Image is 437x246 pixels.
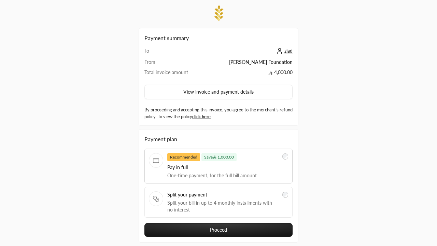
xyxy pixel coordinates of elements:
[144,47,205,59] td: To
[201,153,237,161] span: Save 1,000.00
[282,153,288,160] input: RecommendedSave 1,000.00Pay in fullOne-time payment, for the full bill amount
[205,59,293,69] td: [PERSON_NAME] Foundation
[167,164,278,171] span: Pay in full
[167,200,278,213] span: Split your bill in up to 4 monthly installments with no interest
[167,172,278,179] span: One-time payment, for the full bill amount
[167,191,278,198] span: Split your payment
[144,59,205,69] td: From
[192,114,211,119] a: click here
[144,135,293,143] div: Payment plan
[275,48,293,54] a: ziad
[144,69,205,79] td: Total invoice amount
[212,4,225,23] img: Company Logo
[282,192,288,198] input: Split your paymentSplit your bill in up to 4 monthly installments with no interest
[144,85,293,99] button: View invoice and payment details
[144,107,293,120] label: By proceeding and accepting this invoice, you agree to the merchant’s refund policy. To view the ...
[284,48,293,54] span: ziad
[144,223,293,237] button: Proceed
[167,153,200,161] span: Recommended
[205,69,293,79] td: 4,000.00
[144,34,293,42] h2: Payment summary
